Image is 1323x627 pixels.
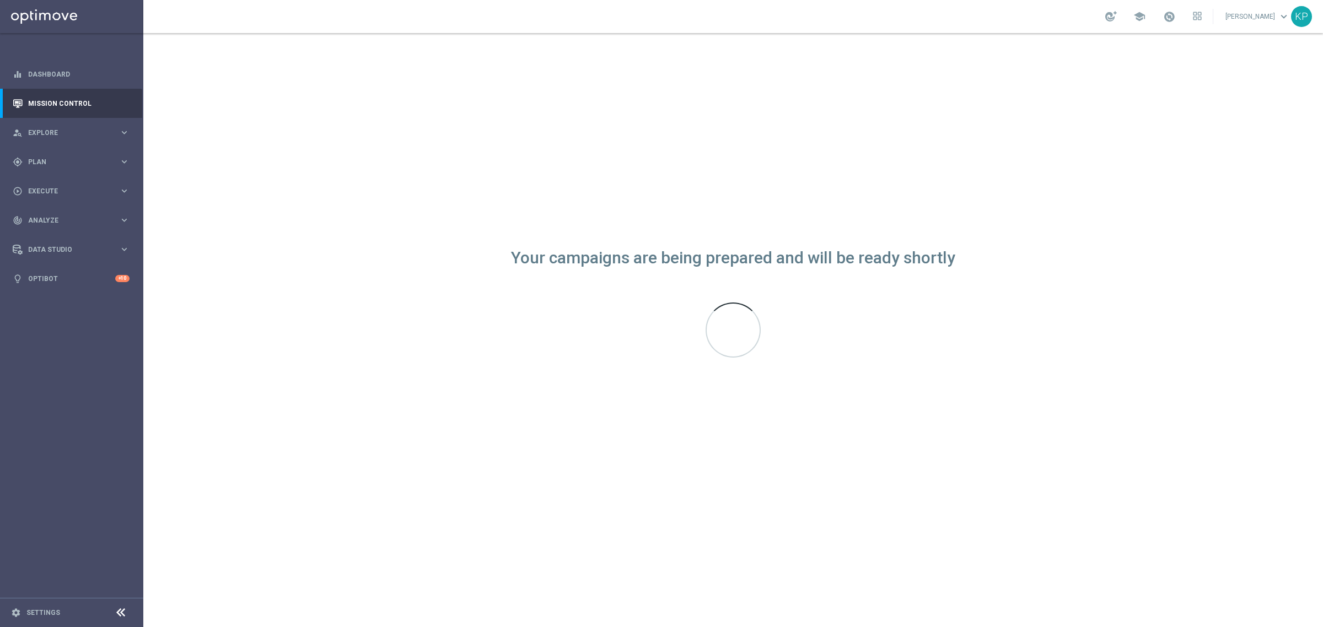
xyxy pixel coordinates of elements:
[28,246,119,253] span: Data Studio
[13,128,119,138] div: Explore
[1133,10,1145,23] span: school
[28,159,119,165] span: Plan
[13,157,119,167] div: Plan
[12,245,130,254] button: Data Studio keyboard_arrow_right
[12,216,130,225] button: track_changes Analyze keyboard_arrow_right
[13,245,119,255] div: Data Studio
[11,608,21,618] i: settings
[12,187,130,196] button: play_circle_outline Execute keyboard_arrow_right
[13,60,130,89] div: Dashboard
[13,215,119,225] div: Analyze
[28,217,119,224] span: Analyze
[13,274,23,284] i: lightbulb
[12,128,130,137] button: person_search Explore keyboard_arrow_right
[119,156,130,167] i: keyboard_arrow_right
[511,253,955,263] div: Your campaigns are being prepared and will be ready shortly
[13,186,23,196] i: play_circle_outline
[1224,8,1291,25] a: [PERSON_NAME]keyboard_arrow_down
[115,275,130,282] div: +10
[26,609,60,616] a: Settings
[12,99,130,108] button: Mission Control
[119,244,130,255] i: keyboard_arrow_right
[13,186,119,196] div: Execute
[13,264,130,293] div: Optibot
[28,264,115,293] a: Optibot
[1278,10,1290,23] span: keyboard_arrow_down
[13,69,23,79] i: equalizer
[119,186,130,196] i: keyboard_arrow_right
[12,274,130,283] button: lightbulb Optibot +10
[13,157,23,167] i: gps_fixed
[28,89,130,118] a: Mission Control
[28,129,119,136] span: Explore
[12,158,130,166] button: gps_fixed Plan keyboard_arrow_right
[28,188,119,194] span: Execute
[28,60,130,89] a: Dashboard
[119,127,130,138] i: keyboard_arrow_right
[12,70,130,79] button: equalizer Dashboard
[119,215,130,225] i: keyboard_arrow_right
[13,128,23,138] i: person_search
[13,89,130,118] div: Mission Control
[13,215,23,225] i: track_changes
[1291,6,1312,27] div: KP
